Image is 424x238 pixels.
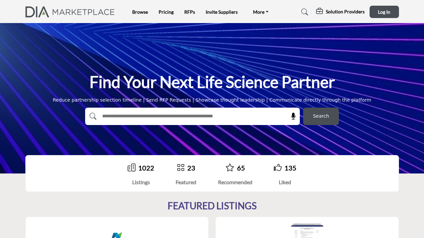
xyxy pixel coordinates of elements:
[303,108,339,125] button: Search
[237,164,245,172] a: 65
[168,200,257,212] h2: FEATURED LISTINGS
[53,97,371,104] div: Reduce partnership selection timeline | Send RFP Requests | Showcase thought leadership | Communi...
[248,7,273,17] a: More
[128,178,154,186] div: Listings
[313,113,329,120] span: Search
[187,164,195,172] a: 23
[138,164,154,172] a: 1022
[225,163,234,172] a: Go to Recommended
[184,9,195,15] a: RFPs
[295,7,312,17] a: Search
[326,9,365,15] h5: Solution Providers
[159,9,174,15] a: Pricing
[25,6,119,17] img: Site Logo
[378,9,390,15] span: Log In
[89,72,335,92] h1: Find Your Next Life Science Partner
[206,9,238,15] a: Invite Suppliers
[176,178,196,186] div: Featured
[132,9,148,15] a: Browse
[284,164,296,172] a: 135
[274,178,296,186] div: Liked
[274,163,282,171] i: Go to Liked
[177,163,185,172] a: Go to Featured
[316,8,365,16] div: Solution Providers
[218,178,252,186] div: Recommended
[370,6,399,18] button: Log In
